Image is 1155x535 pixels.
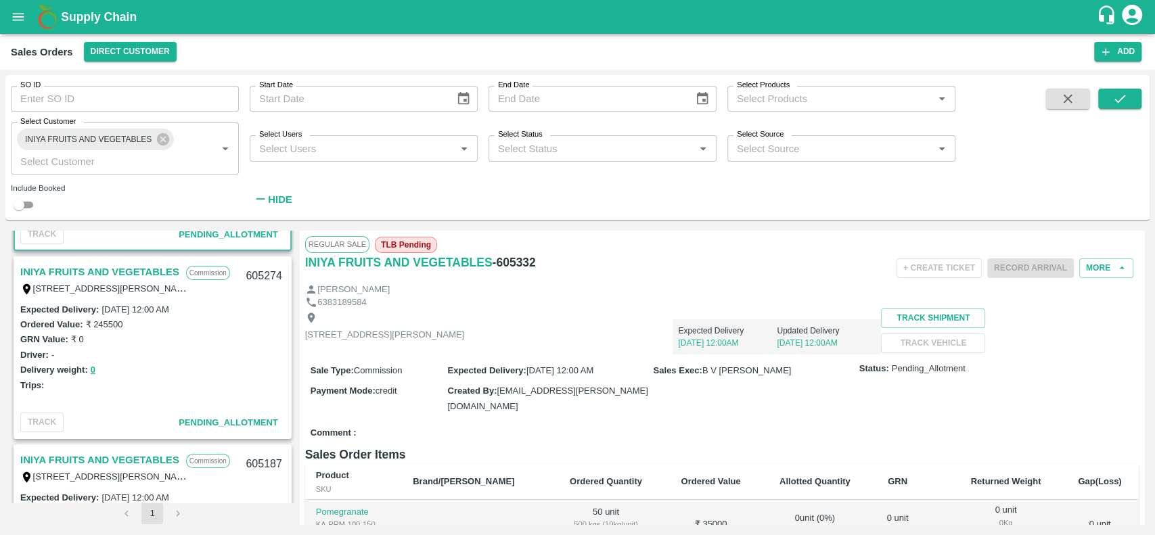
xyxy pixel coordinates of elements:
span: TLB Pending [375,237,437,253]
label: Driver: [20,350,49,360]
label: Status: [859,363,889,375]
label: Select Customer [20,116,76,127]
p: Commission [186,266,230,280]
label: Select Users [259,129,302,140]
label: Expected Delivery : [20,304,99,315]
label: Start Date [259,80,293,91]
button: open drawer [3,1,34,32]
div: INIYA FRUITS AND VEGETABLES [17,129,174,150]
label: Sales Exec : [654,365,702,375]
p: Expected Delivery [678,325,777,337]
p: [DATE] 12:00AM [777,337,876,349]
div: 0 Kg [961,517,1050,529]
input: Select Source [731,139,929,157]
label: Ordered Value: [20,319,83,329]
a: INIYA FRUITS AND VEGETABLES [20,451,179,469]
div: 605274 [237,260,290,292]
label: [STREET_ADDRESS][PERSON_NAME] [33,283,193,294]
button: Open [455,140,473,158]
label: GRN Value: [20,334,68,344]
div: Include Booked [11,182,239,194]
button: Track Shipment [881,308,985,328]
label: Select Products [737,80,790,91]
span: Commission [354,365,403,375]
nav: pagination navigation [114,503,191,524]
button: Choose date [451,86,476,112]
label: Expected Delivery : [20,492,99,503]
span: Pending_Allotment [179,229,278,239]
button: Select DC [84,42,177,62]
button: Open [217,140,234,158]
b: Ordered Quantity [570,476,642,486]
label: End Date [498,80,529,91]
p: Pomegranate [316,506,391,519]
span: Pending_Allotment [179,417,278,427]
button: page 1 [141,503,163,524]
a: INIYA FRUITS AND VEGETABLES [305,253,493,272]
button: Open [933,90,951,108]
button: More [1079,258,1133,278]
div: customer-support [1096,5,1120,29]
label: Sale Type : [311,365,354,375]
span: Regular Sale [305,236,369,252]
button: 0 [91,363,95,378]
div: KA-PRM-100-150 [316,518,391,530]
input: Select Status [493,139,690,157]
span: Please dispatch the trip before ending [987,262,1074,273]
input: Start Date [250,86,445,112]
button: Open [933,140,951,158]
span: credit [376,386,397,396]
label: Payment Mode : [311,386,376,396]
div: SKU [316,483,391,495]
label: Delivery weight: [20,365,88,375]
div: 500 kgs (10kg/unit) [560,518,651,530]
input: Select Users [254,139,451,157]
div: Sales Orders [11,43,73,61]
h6: - 605332 [493,253,536,272]
span: B V [PERSON_NAME] [702,365,791,375]
button: Add [1094,42,1141,62]
label: Created By : [447,386,497,396]
button: Open [694,140,712,158]
input: End Date [489,86,684,112]
b: Supply Chain [61,10,137,24]
input: Enter SO ID [11,86,239,112]
p: [DATE] 12:00AM [678,337,777,349]
button: Choose date [689,86,715,112]
input: Select Products [731,90,929,108]
span: Pending_Allotment [892,363,966,375]
label: [DATE] 12:00 AM [101,304,168,315]
a: INIYA FRUITS AND VEGETABLES [20,263,179,281]
span: INIYA FRUITS AND VEGETABLES [17,133,160,147]
label: [DATE] 12:00 AM [101,492,168,503]
p: [PERSON_NAME] [317,283,390,296]
p: 6383189584 [317,296,366,309]
b: Allotted Quantity [779,476,851,486]
div: 605187 [237,448,290,480]
label: ₹ 0 [71,334,84,344]
label: ₹ 245500 [85,319,122,329]
label: - [51,350,54,360]
b: Ordered Value [681,476,740,486]
strong: Hide [268,194,292,205]
img: logo [34,3,61,30]
label: Comment : [311,427,357,440]
b: GRN [888,476,907,486]
b: Returned Weight [971,476,1041,486]
div: account of current user [1120,3,1144,31]
b: Brand/[PERSON_NAME] [413,476,514,486]
button: Hide [250,188,296,211]
a: Supply Chain [61,7,1096,26]
p: Commission [186,454,230,468]
label: SO ID [20,80,41,91]
p: [STREET_ADDRESS][PERSON_NAME] [305,329,465,342]
input: Select Customer [15,152,195,170]
p: Updated Delivery [777,325,876,337]
b: Gap(Loss) [1078,476,1121,486]
label: Trips: [20,380,44,390]
h6: Sales Order Items [305,445,1139,464]
span: [EMAIL_ADDRESS][PERSON_NAME][DOMAIN_NAME] [447,386,648,411]
label: Select Source [737,129,784,140]
label: Select Status [498,129,543,140]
